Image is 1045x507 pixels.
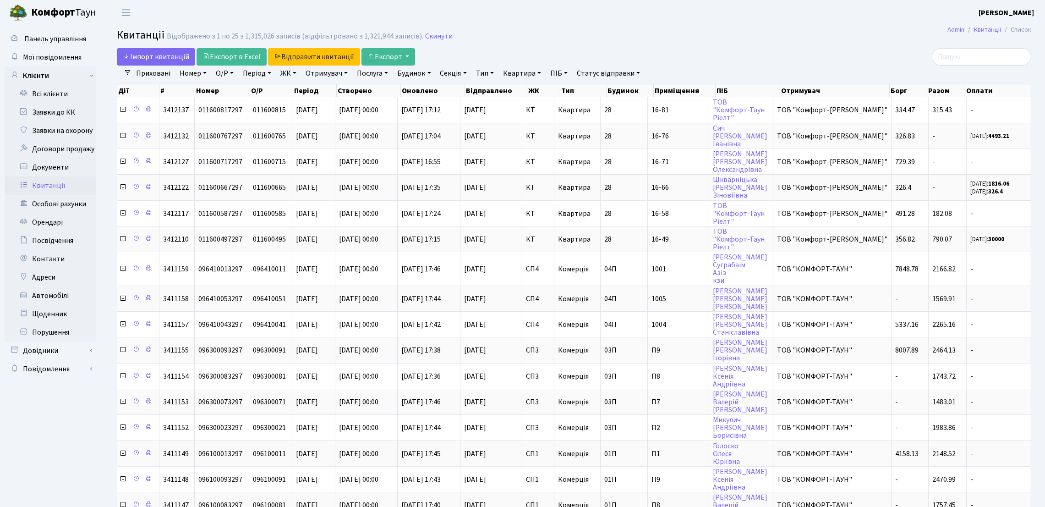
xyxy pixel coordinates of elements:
[464,184,519,191] span: [DATE]
[339,209,378,219] span: [DATE] 00:00
[895,423,898,433] span: -
[253,371,286,381] span: 096300081
[296,105,318,115] span: [DATE]
[970,265,1027,273] span: -
[198,131,242,141] span: 011600767297
[932,423,956,433] span: 1983.86
[5,360,96,378] a: Повідомлення
[526,321,550,328] span: СП4
[558,264,589,274] span: Комерція
[5,342,96,360] a: Довідники
[339,234,378,244] span: [DATE] 00:00
[163,157,189,167] span: 3412127
[163,449,189,459] span: 3411149
[339,397,378,407] span: [DATE] 00:00
[651,424,705,431] span: П2
[198,157,242,167] span: 011600717297
[464,265,519,273] span: [DATE]
[401,449,441,459] span: [DATE] 17:45
[339,157,378,167] span: [DATE] 00:00
[353,66,392,81] a: Послуга
[970,180,1009,188] small: [DATE]:
[339,182,378,193] span: [DATE] 00:00
[932,397,956,407] span: 1483.01
[401,294,441,304] span: [DATE] 17:44
[253,234,286,244] span: 011600495
[947,25,964,34] a: Admin
[970,106,1027,114] span: -
[464,106,519,114] span: [DATE]
[401,84,465,97] th: Оновлено
[895,234,915,244] span: 356.82
[163,131,189,141] span: 3412132
[970,295,1027,303] span: -
[777,210,887,217] span: ТОВ "Комфорт-[PERSON_NAME]"
[296,182,318,193] span: [DATE]
[253,209,286,219] span: 011600585
[24,34,86,44] span: Панель управління
[296,157,318,167] span: [DATE]
[5,85,96,103] a: Всі клієнти
[464,210,519,217] span: [DATE]
[604,105,612,115] span: 28
[115,5,137,20] button: Переключити навігацію
[401,345,441,355] span: [DATE] 17:38
[198,294,242,304] span: 096410053297
[713,252,767,286] a: [PERSON_NAME]СуграбаімАзізкзи
[5,213,96,231] a: Орендарі
[401,157,441,167] span: [DATE] 16:55
[558,397,589,407] span: Комерція
[895,131,915,141] span: 326.83
[526,424,550,431] span: СП3
[401,264,441,274] span: [DATE] 17:46
[604,397,617,407] span: 03П
[716,84,780,97] th: ПІБ
[932,264,956,274] span: 2166.82
[296,371,318,381] span: [DATE]
[974,25,1001,34] a: Квитанції
[651,106,705,114] span: 16-81
[339,105,378,115] span: [DATE] 00:00
[198,182,242,193] span: 011600667297
[988,180,1009,188] b: 1816.06
[558,234,591,244] span: Квартира
[970,373,1027,380] span: -
[934,20,1045,39] nav: breadcrumb
[558,209,591,219] span: Квартира
[5,103,96,121] a: Заявки до КК
[777,398,887,406] span: ТОВ "КОМФОРТ-ТАУН"
[296,397,318,407] span: [DATE]
[558,105,591,115] span: Квартира
[558,371,589,381] span: Комерція
[526,398,550,406] span: СП3
[163,294,189,304] span: 3411158
[777,295,887,303] span: ТОВ "КОМФОРТ-ТАУН"
[5,195,96,213] a: Особові рахунки
[604,182,612,193] span: 28
[117,27,164,43] span: Квитанції
[573,66,644,81] a: Статус відправки
[198,371,242,381] span: 096300083297
[526,295,550,303] span: СП4
[713,97,765,123] a: ТОВ"Комфорт-ТаунРіелт"
[296,234,318,244] span: [DATE]
[895,320,919,330] span: 5337.16
[777,265,887,273] span: ТОВ "КОМФОРТ-ТАУН"
[988,235,1004,243] b: 30000
[464,450,519,457] span: [DATE]
[932,294,956,304] span: 1569.91
[9,4,27,22] img: logo.png
[558,449,589,459] span: Комерція
[117,48,195,66] a: Iмпорт квитанцій
[895,449,919,459] span: 4158.13
[895,105,915,115] span: 334.47
[651,373,705,380] span: П8
[425,32,453,41] a: Скинути
[651,295,705,303] span: 1005
[895,157,915,167] span: 729.39
[651,132,705,140] span: 16-76
[526,450,550,457] span: СП1
[932,209,952,219] span: 182.08
[339,345,378,355] span: [DATE] 00:00
[526,373,550,380] span: СП3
